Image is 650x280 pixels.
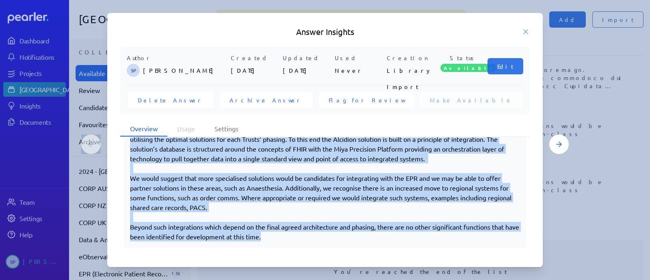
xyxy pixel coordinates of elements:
[440,64,496,72] span: Available
[230,96,303,104] span: Archive Answer
[143,62,227,78] p: [PERSON_NAME]
[120,121,167,137] li: Overview
[120,26,530,37] h5: Answer Insights
[231,62,279,78] p: [DATE]
[231,54,279,62] p: Created
[335,62,383,78] p: Never
[130,125,504,163] span: Alcidion are confident in our ability to meet the requirements. [PERSON_NAME] recognise the need ...
[439,54,487,62] p: Status
[220,92,312,108] button: Archive Answer
[127,64,140,77] span: Sarah Pendlebury
[205,121,248,137] li: Settings
[283,62,331,78] p: [DATE]
[487,58,523,74] button: Edit
[128,92,213,108] button: Delete Answer
[549,135,569,154] button: Next Answer
[497,62,513,70] span: Edit
[167,121,205,137] li: Usage
[430,96,512,104] span: Make Available
[387,62,435,78] p: Library Import
[335,54,383,62] p: Used
[127,54,227,62] p: Author
[329,96,404,104] span: Flag for Review
[283,54,331,62] p: Updated
[319,92,414,108] button: Flag for Review
[130,174,511,211] span: We would suggest that more specialised solutions would be candidates for integrating with the EPR...
[138,96,204,104] span: Delete Answer
[387,54,435,62] p: Creation
[130,223,519,241] span: Beyond such integrations which depend on the final agreed architecture and phasing, there are no ...
[420,92,522,108] button: Make Available
[81,135,101,154] button: Previous Answer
